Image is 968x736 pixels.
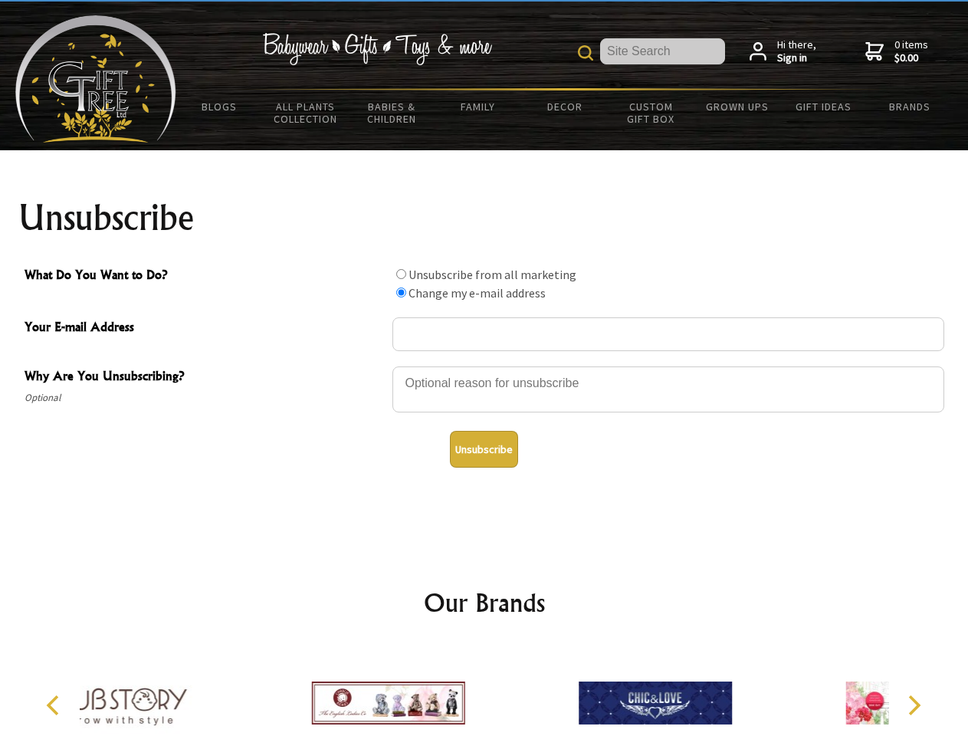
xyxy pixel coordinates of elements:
strong: Sign in [777,51,816,65]
a: BLOGS [176,90,263,123]
img: Babywear - Gifts - Toys & more [262,33,492,65]
a: Family [435,90,522,123]
a: Brands [867,90,953,123]
input: What Do You Want to Do? [396,269,406,279]
a: Babies & Children [349,90,435,135]
span: What Do You Want to Do? [25,265,385,287]
span: Hi there, [777,38,816,65]
label: Change my e-mail address [409,285,546,301]
button: Unsubscribe [450,431,518,468]
img: Babyware - Gifts - Toys and more... [15,15,176,143]
a: Decor [521,90,608,123]
span: Your E-mail Address [25,317,385,340]
a: All Plants Collection [263,90,349,135]
h1: Unsubscribe [18,199,950,236]
input: Your E-mail Address [392,317,944,351]
span: Optional [25,389,385,407]
a: Grown Ups [694,90,780,123]
button: Previous [38,688,72,722]
input: What Do You Want to Do? [396,287,406,297]
img: product search [578,45,593,61]
strong: $0.00 [894,51,928,65]
textarea: Why Are You Unsubscribing? [392,366,944,412]
a: Custom Gift Box [608,90,694,135]
input: Site Search [600,38,725,64]
h2: Our Brands [31,584,938,621]
a: 0 items$0.00 [865,38,928,65]
label: Unsubscribe from all marketing [409,267,576,282]
a: Hi there,Sign in [750,38,816,65]
span: Why Are You Unsubscribing? [25,366,385,389]
span: 0 items [894,38,928,65]
a: Gift Ideas [780,90,867,123]
button: Next [897,688,930,722]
